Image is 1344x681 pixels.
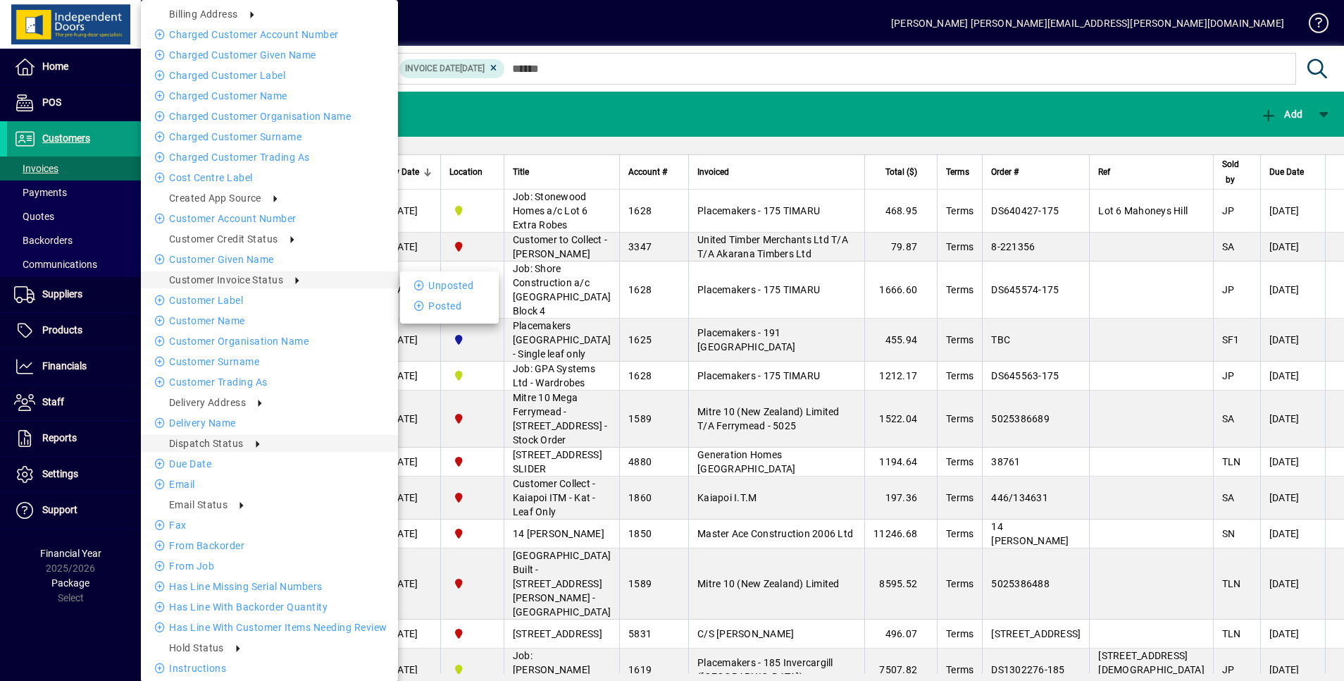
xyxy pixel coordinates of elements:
span: Email status [169,499,228,510]
li: Customer Organisation name [141,333,398,350]
span: Dispatch Status [169,438,244,449]
li: Instructions [141,660,398,677]
span: Customer credit status [169,233,278,245]
span: Created App Source [169,192,261,204]
li: Customer Surname [141,353,398,370]
li: Has Line Missing Serial Numbers [141,578,398,595]
span: Hold Status [169,642,224,654]
span: Billing address [169,8,238,20]
li: Due date [141,455,398,472]
li: Charged Customer Account number [141,26,398,43]
li: Customer label [141,292,398,309]
li: Charged Customer Given name [141,47,398,63]
li: Fax [141,517,398,534]
li: Charged Customer name [141,87,398,104]
span: Customer Invoice Status [169,274,283,286]
li: Charged Customer Trading as [141,149,398,166]
li: Customer Trading as [141,374,398,391]
li: Charged Customer label [141,67,398,84]
li: From Backorder [141,537,398,554]
li: Charged Customer Organisation name [141,108,398,125]
li: Delivery name [141,415,398,431]
li: From Job [141,558,398,575]
li: Customer Account number [141,210,398,227]
li: Email [141,476,398,493]
li: Customer name [141,312,398,329]
span: Delivery address [169,397,246,408]
li: Cost Centre Label [141,169,398,186]
li: Charged Customer Surname [141,128,398,145]
li: Customer Given name [141,251,398,268]
li: Has Line With Backorder Quantity [141,599,398,615]
li: Has Line With Customer Items Needing Review [141,619,398,636]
